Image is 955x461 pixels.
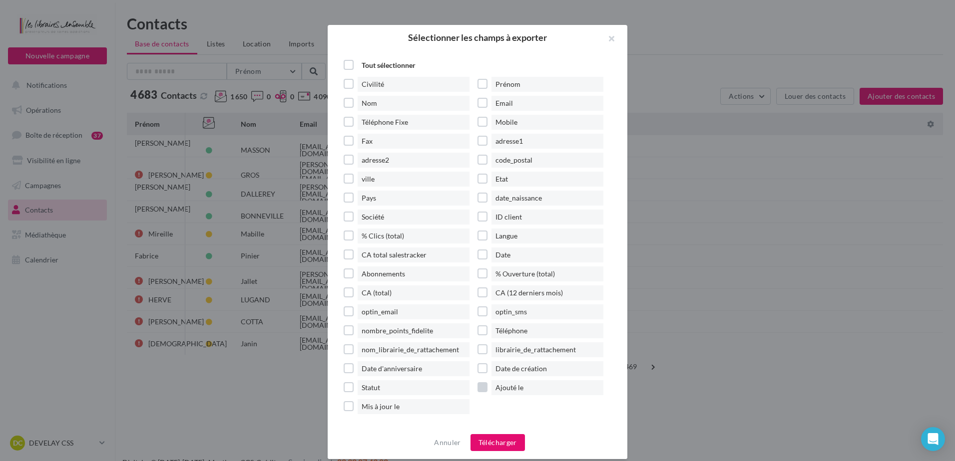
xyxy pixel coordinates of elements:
[358,134,470,149] span: Fax
[358,304,470,319] span: optin_email
[358,58,420,73] span: Tout sélectionner
[491,77,603,92] span: Prénom
[491,266,603,281] span: % Ouverture (total)
[491,285,603,300] span: CA (12 derniers mois)
[358,153,470,168] span: adresse2
[358,191,470,206] span: Pays
[491,134,603,149] span: adresse1
[358,266,470,281] span: Abonnements
[491,247,603,262] span: Date
[358,172,470,187] span: ville
[358,380,470,395] span: Statut
[491,380,603,395] span: Ajouté le
[491,191,603,206] span: date_naissance
[358,323,470,338] span: nombre_points_fidelite
[358,285,470,300] span: CA (total)
[344,33,611,42] h2: Sélectionner les champs à exporter
[491,172,603,187] span: Etat
[491,229,603,243] span: Langue
[491,153,603,168] span: code_postal
[491,342,603,357] span: librairie_de_rattachement
[491,323,603,338] span: Téléphone
[491,361,603,376] span: Date de création
[358,399,470,414] span: Mis à jour le
[491,210,603,225] span: ID client
[358,247,470,262] span: CA total salestracker
[491,115,603,130] span: Mobile
[430,437,465,449] button: Annuler
[358,210,470,225] span: Société
[358,229,470,243] span: % Clics (total)
[358,115,470,130] span: Téléphone Fixe
[471,434,525,451] button: Télécharger
[358,361,470,376] span: Date d'anniversaire
[921,427,945,451] div: Open Intercom Messenger
[491,304,603,319] span: optin_sms
[358,77,470,92] span: Civilité
[358,342,470,357] span: nom_librairie_de_rattachement
[358,96,470,111] span: Nom
[491,96,603,111] span: Email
